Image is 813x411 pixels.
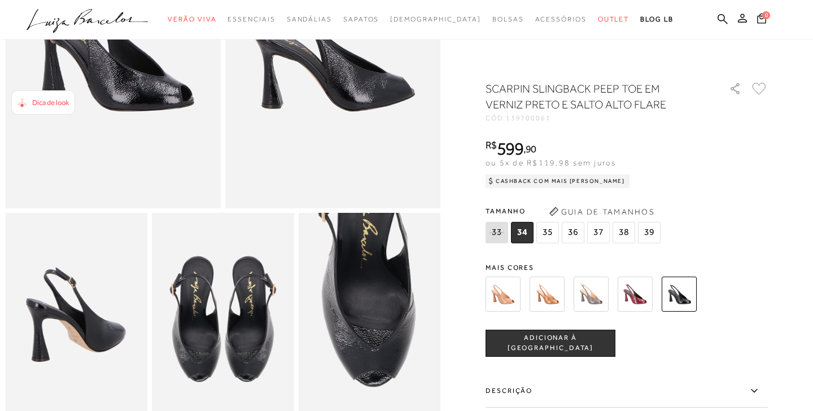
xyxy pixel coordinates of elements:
a: categoryNavScreenReaderText [492,9,524,30]
span: Bolsas [492,15,524,23]
img: SCARPIN SLINGBACK PEEP TOE EM VERNIZ MARSALA E SALTO ALTO FLARE [618,277,653,312]
button: Guia de Tamanhos [545,203,658,221]
span: 33 [486,222,508,243]
span: Dica de look [32,98,69,107]
span: 37 [587,222,610,243]
a: categoryNavScreenReaderText [598,9,630,30]
span: 34 [511,222,534,243]
span: 599 [497,138,523,159]
span: Essenciais [228,15,275,23]
div: CÓD: [486,115,711,121]
span: ADICIONAR À [GEOGRAPHIC_DATA] [486,333,615,353]
span: 36 [562,222,584,243]
button: 0 [754,12,770,28]
span: 0 [762,11,770,19]
span: Verão Viva [168,15,216,23]
span: ou 5x de R$119,98 sem juros [486,158,616,167]
span: Sapatos [343,15,379,23]
span: 139700061 [506,114,551,122]
img: SCARPIN SLINGBACK PEEP TOE EM VERNIZ CARAMELO E SALTO ALTO FLARE [530,277,565,312]
a: noSubCategoriesText [390,9,481,30]
a: BLOG LB [640,9,673,30]
img: SCARPIN SLINGBACK PEEP TOE EM VERNIZ CINZA STORM E SALTO ALTO FLARE [574,277,609,312]
span: Tamanho [486,203,663,220]
h1: SCARPIN SLINGBACK PEEP TOE EM VERNIZ PRETO E SALTO ALTO FLARE [486,81,697,112]
span: Sandálias [287,15,332,23]
div: Cashback com Mais [PERSON_NAME] [486,174,630,188]
img: SCARPIN SLINGBACK PEEP TOE EM VERNIZ PRETO E SALTO ALTO FLARE [662,277,697,312]
img: SCARPIN SLINGBACK PEEP TOE EM VERNIZ BEGE BLUSH E SALTO ALTO FLARE [486,277,521,312]
a: categoryNavScreenReaderText [287,9,332,30]
a: categoryNavScreenReaderText [168,9,216,30]
span: BLOG LB [640,15,673,23]
a: categoryNavScreenReaderText [343,9,379,30]
span: Acessórios [535,15,587,23]
span: 90 [526,143,536,155]
label: Descrição [486,375,768,408]
span: 38 [613,222,635,243]
i: R$ [486,140,497,150]
a: categoryNavScreenReaderText [228,9,275,30]
a: categoryNavScreenReaderText [535,9,587,30]
span: 35 [536,222,559,243]
span: Mais cores [486,264,768,271]
span: 39 [638,222,661,243]
button: ADICIONAR À [GEOGRAPHIC_DATA] [486,330,615,357]
span: Outlet [598,15,630,23]
span: [DEMOGRAPHIC_DATA] [390,15,481,23]
i: , [523,144,536,154]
